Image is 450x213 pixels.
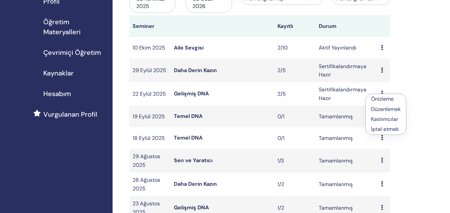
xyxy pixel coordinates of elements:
font: Tamamlanmış [319,157,353,164]
font: 2/10 [277,44,288,51]
font: Çevrimiçi Öğretim [43,48,101,57]
a: Gelişmiş DNA [174,204,209,211]
a: Düzenlemek [371,106,401,113]
font: 26 Ağustos 2025 [133,176,160,192]
font: 19 Eylül 2025 [133,113,165,120]
font: Tamamlanmış [319,204,353,211]
font: 10 Ekim 2025 [133,44,165,51]
font: 29 Ağustos 2025 [133,153,160,168]
font: Durum [319,23,336,30]
a: Gelişmiş DNA [174,90,209,97]
font: Öğretim Materyalleri [43,18,81,36]
font: 0/1 [277,135,284,142]
font: Sertifikalandırmaya Hazır [319,86,366,101]
a: Daha Derin Kazın [174,67,217,74]
font: 2/5 [277,90,286,97]
font: Seminer [133,23,155,30]
font: 1/3 [277,157,284,164]
font: 0/1 [277,113,284,120]
font: Vurgulanan Profil [43,110,97,119]
font: Kaynaklar [43,69,74,77]
a: Temel DNA [174,113,203,120]
font: İptal etmek [371,126,399,133]
font: Aktif Yayınlandı [319,44,356,51]
a: Önizleme [371,95,394,102]
font: Tamamlanmış [319,181,353,188]
font: Kayıtlı [277,23,293,30]
font: Tamamlanmış [319,113,353,120]
font: 1/2 [277,181,284,188]
font: Hesabım [43,89,71,98]
font: 1/2 [277,204,284,211]
font: 2/5 [277,67,286,74]
a: Aile Sevgisi [174,44,204,51]
font: 22 Eylül 2025 [133,90,166,97]
font: Tamamlanmış [319,135,353,142]
a: Daha Derin Kazın [174,180,217,187]
font: 29 Eylül 2025 [133,67,166,74]
font: 18 Eylül 2025 [133,135,165,142]
font: Sertifikalandırmaya Hazır [319,63,366,78]
a: Sen ve Yaratıcı [174,157,213,164]
a: Temel DNA [174,134,203,141]
a: Katılımcılar [371,116,398,123]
